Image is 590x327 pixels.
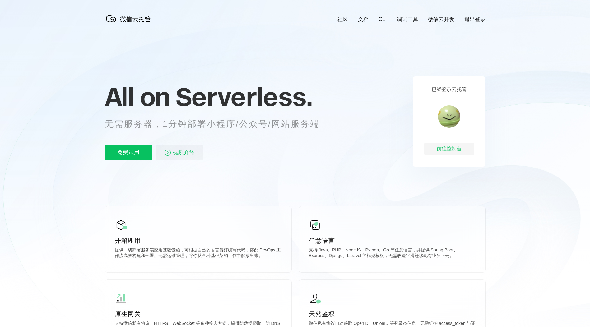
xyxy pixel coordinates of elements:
[428,16,454,23] a: 微信云开发
[432,86,467,93] p: 已经登录云托管
[309,236,476,245] p: 任意语言
[358,16,369,23] a: 文档
[379,16,387,22] a: CLI
[173,145,195,160] span: 视频介绍
[309,310,476,318] p: 天然鉴权
[337,16,348,23] a: 社区
[105,21,155,26] a: 微信云托管
[115,310,281,318] p: 原生网关
[105,145,152,160] p: 免费试用
[164,149,171,156] img: video_play.svg
[309,247,476,260] p: 支持 Java、PHP、NodeJS、Python、Go 等任意语言，并提供 Spring Boot、Express、Django、Laravel 等框架模板，无需改造平滑迁移现有业务上云。
[105,12,155,25] img: 微信云托管
[424,143,474,155] div: 前往控制台
[105,81,170,112] span: All on
[115,247,281,260] p: 提供一切部署服务端应用基础设施，可根据自己的语言偏好编写代码，搭配 DevOps 工作流高效构建和部署。无需运维管理，将你从各种基础架构工作中解放出来。
[464,16,485,23] a: 退出登录
[105,118,331,130] p: 无需服务器，1分钟部署小程序/公众号/网站服务端
[397,16,418,23] a: 调试工具
[115,236,281,245] p: 开箱即用
[176,81,312,112] span: Serverless.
